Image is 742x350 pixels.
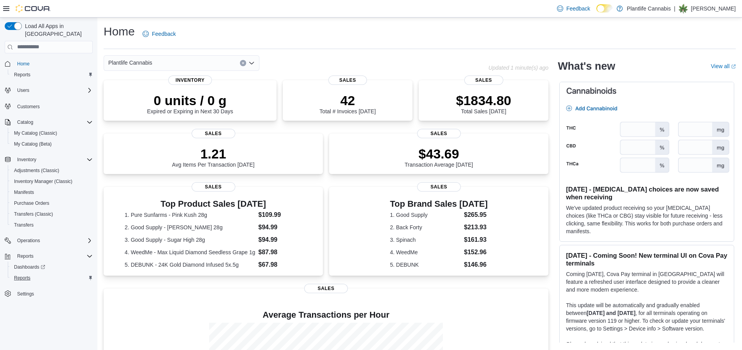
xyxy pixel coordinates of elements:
button: Users [14,86,32,95]
span: Catalog [14,118,93,127]
a: Manifests [11,188,37,197]
nav: Complex example [5,55,93,320]
span: Sales [304,284,348,293]
button: Transfers (Classic) [8,209,96,220]
p: [PERSON_NAME] [691,4,736,13]
a: Customers [14,102,43,111]
span: Adjustments (Classic) [11,166,93,175]
button: Inventory [14,155,39,164]
a: Settings [14,289,37,299]
h3: [DATE] - [MEDICAL_DATA] choices are now saved when receiving [566,185,728,201]
a: My Catalog (Beta) [11,139,55,149]
button: Reports [8,69,96,80]
dt: 1. Good Supply [390,211,461,219]
p: 1.21 [172,146,255,162]
button: Users [2,85,96,96]
span: My Catalog (Beta) [11,139,93,149]
div: Total Sales [DATE] [456,93,511,114]
div: Avg Items Per Transaction [DATE] [172,146,255,168]
a: Home [14,59,33,69]
p: | [674,4,675,13]
div: Jesse Thurston [679,4,688,13]
span: Home [14,59,93,69]
button: Customers [2,100,96,112]
button: Adjustments (Classic) [8,165,96,176]
button: Operations [2,235,96,246]
div: Transaction Average [DATE] [405,146,473,168]
a: Feedback [139,26,179,42]
dt: 3. Good Supply - Sugar High 28g [125,236,255,244]
span: Purchase Orders [11,199,93,208]
svg: External link [731,64,736,69]
span: Inventory Manager (Classic) [14,178,72,185]
span: Dashboards [14,264,45,270]
button: Reports [2,251,96,262]
a: Feedback [554,1,593,16]
p: $1834.80 [456,93,511,108]
span: Sales [417,182,461,192]
button: Operations [14,236,43,245]
button: Transfers [8,220,96,230]
span: My Catalog (Classic) [11,128,93,138]
span: Dashboards [11,262,93,272]
dt: 3. Spinach [390,236,461,244]
h3: [DATE] - Coming Soon! New terminal UI on Cova Pay terminals [566,252,728,267]
dt: 5. DEBUNK [390,261,461,269]
span: Customers [14,101,93,111]
button: My Catalog (Beta) [8,139,96,149]
dd: $109.99 [258,210,302,220]
button: Inventory Manager (Classic) [8,176,96,187]
span: Settings [17,291,34,297]
span: Home [17,61,30,67]
span: Load All Apps in [GEOGRAPHIC_DATA] [22,22,93,38]
span: Catalog [17,119,33,125]
h2: What's new [558,60,615,72]
span: Inventory [14,155,93,164]
dt: 4. WeedMe [390,248,461,256]
span: Reports [11,70,93,79]
button: Settings [2,288,96,299]
a: Reports [11,70,33,79]
span: Sales [192,182,235,192]
span: Reports [14,72,30,78]
button: Clear input [240,60,246,66]
a: Transfers [11,220,37,230]
span: Sales [328,76,367,85]
span: Manifests [14,189,34,195]
dd: $265.95 [464,210,488,220]
p: 0 units / 0 g [147,93,233,108]
a: My Catalog (Classic) [11,128,60,138]
strong: [DATE] and [DATE] [587,310,635,316]
dt: 2. Back Forty [390,223,461,231]
span: Customers [17,104,40,110]
p: 42 [319,93,375,108]
img: Cova [16,5,51,12]
div: Expired or Expiring in Next 30 Days [147,93,233,114]
span: Sales [192,129,235,138]
span: Transfers (Classic) [11,209,93,219]
a: Adjustments (Classic) [11,166,62,175]
span: Inventory Manager (Classic) [11,177,93,186]
a: Reports [11,273,33,283]
button: Open list of options [249,60,255,66]
dd: $67.98 [258,260,302,269]
button: Home [2,58,96,69]
dt: 4. WeedMe - Max Liquid Diamond Seedless Grape 1g [125,248,255,256]
span: Transfers [14,222,33,228]
span: Plantlife Cannabis [108,58,152,67]
a: Inventory Manager (Classic) [11,177,76,186]
a: Transfers (Classic) [11,209,56,219]
dt: 1. Pure Sunfarms - Pink Kush 28g [125,211,255,219]
span: Reports [14,252,93,261]
button: Manifests [8,187,96,198]
span: Transfers [11,220,93,230]
span: Inventory [168,76,212,85]
span: Purchase Orders [14,200,49,206]
dt: 2. Good Supply - [PERSON_NAME] 28g [125,223,255,231]
h3: Top Brand Sales [DATE] [390,199,488,209]
dd: $94.99 [258,223,302,232]
a: Purchase Orders [11,199,53,208]
span: Sales [417,129,461,138]
dd: $152.96 [464,248,488,257]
